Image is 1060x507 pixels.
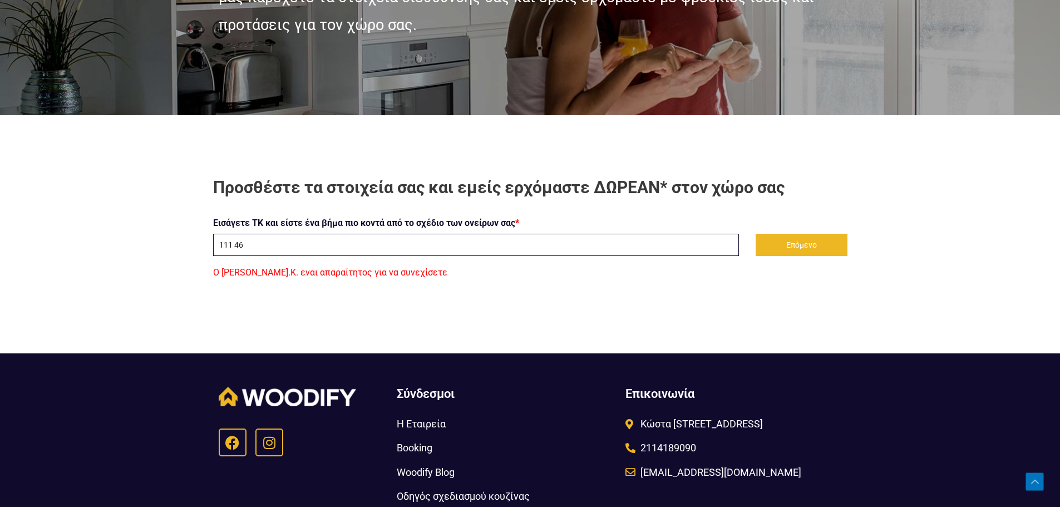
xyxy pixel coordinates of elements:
[625,439,840,457] a: 2114189090
[625,415,840,433] a: Κώστα [STREET_ADDRESS]
[756,234,847,256] button: Επόμενο
[397,487,530,505] span: Οδηγός σχεδιασμού κουζίνας
[397,487,614,505] a: Οδηγός σχεδιασμού κουζίνας
[213,176,847,198] h2: Προσθέστε τα στοιχεία σας και εμείς ερχόμαστε ΔΩΡΕΑΝ* στον χώρο σας
[397,439,432,457] span: Booking
[638,463,801,481] span: [EMAIL_ADDRESS][DOMAIN_NAME]
[397,463,455,481] span: Woodify Blog
[397,439,614,457] a: Booking
[638,439,696,457] span: 2114189090
[638,415,763,433] span: Κώστα [STREET_ADDRESS]
[213,267,447,278] span: Ο [PERSON_NAME].Κ. εναι απαραίτητος για να συνεχίσετε
[213,215,519,232] label: Εισάγετε ΤΚ και είστε ένα βήμα πιο κοντά από το σχέδιο των ονείρων σας
[397,387,455,401] span: Σύνδεσμοι
[397,463,614,481] a: Woodify Blog
[625,463,840,481] a: [EMAIL_ADDRESS][DOMAIN_NAME]
[397,415,446,433] span: Η Εταιρεία
[397,415,614,433] a: Η Εταιρεία
[625,387,694,401] span: Επικοινωνία
[219,387,356,406] img: Woodify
